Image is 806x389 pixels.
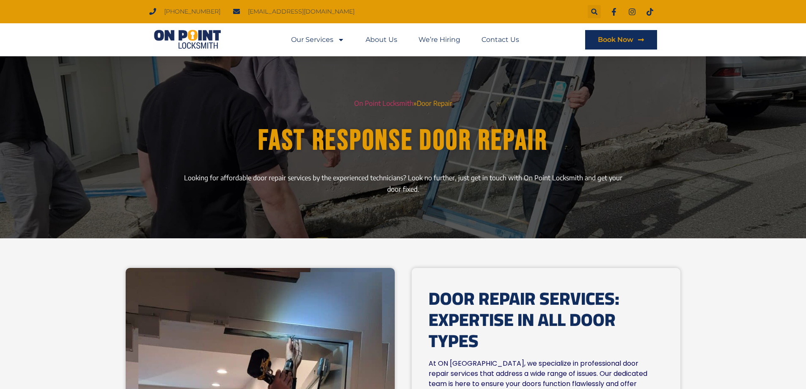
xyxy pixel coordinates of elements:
span: [PHONE_NUMBER] [162,6,220,17]
a: Contact Us [481,30,519,50]
span: Book Now [598,36,633,43]
a: On Point Locksmith [354,99,413,108]
a: We’re Hiring [418,30,460,50]
a: About Us [366,30,397,50]
span: Door Repair [417,99,452,108]
p: Looking for affordable door repair services by the experienced technicians? Look no further, just... [181,172,625,195]
nav: Menu [291,30,519,50]
strong: Door Repair Services [429,282,615,315]
span: » [413,99,417,108]
strong: : Expertise in All Door Types [429,282,619,357]
a: Our Services [291,30,344,50]
nav: breadcrumbs [168,98,638,109]
div: Search [588,5,601,18]
h1: Fast Response Door Repair [175,125,631,157]
span: [EMAIL_ADDRESS][DOMAIN_NAME] [246,6,355,17]
a: Book Now [585,30,657,50]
